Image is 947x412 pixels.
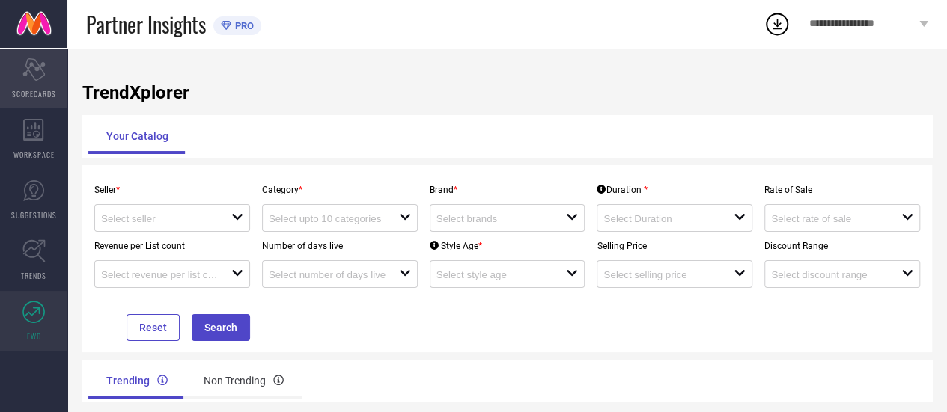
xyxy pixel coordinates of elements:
[764,185,920,195] p: Rate of Sale
[269,269,386,280] input: Select number of days live
[597,185,647,195] div: Duration
[101,269,218,280] input: Select revenue per list count
[86,9,206,40] span: Partner Insights
[771,269,888,280] input: Select discount range
[13,149,55,160] span: WORKSPACE
[436,269,553,280] input: Select style age
[262,241,418,251] p: Number of days live
[430,185,585,195] p: Brand
[88,118,186,154] div: Your Catalog
[192,314,250,341] button: Search
[764,10,791,37] div: Open download list
[436,213,553,224] input: Select brands
[27,330,41,342] span: FWD
[186,363,302,399] div: Non Trending
[603,269,720,280] input: Select selling price
[94,185,250,195] p: Seller
[88,363,186,399] div: Trending
[11,209,57,221] span: SUGGESTIONS
[82,82,932,103] h1: TrendXplorer
[262,185,418,195] p: Category
[231,20,254,31] span: PRO
[597,241,752,251] p: Selling Price
[101,213,218,224] input: Select seller
[430,241,482,251] div: Style Age
[603,213,720,224] input: Select Duration
[771,213,888,224] input: Select rate of sale
[12,88,56,99] span: SCORECARDS
[764,241,920,251] p: Discount Range
[269,213,386,224] input: Select upto 10 categories
[127,314,180,341] button: Reset
[21,270,46,281] span: TRENDS
[94,241,250,251] p: Revenue per List count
